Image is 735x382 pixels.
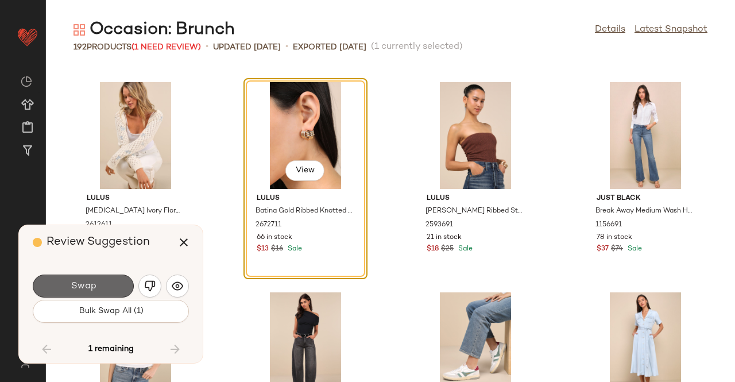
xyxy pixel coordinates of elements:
span: Break Away Medium Wash High-Rise Flare Jeans [595,206,693,217]
span: 2672711 [256,220,281,230]
span: 1156691 [595,220,622,230]
span: $74 [611,244,623,254]
span: 2612611 [86,220,112,230]
span: Bulk Swap All (1) [78,307,143,316]
img: svg%3e [144,280,156,292]
span: Just Black [597,194,694,204]
span: $25 [441,244,454,254]
img: 11118101_1156691.jpg [587,82,703,189]
span: Batina Gold Ribbed Knotted Stud Earrings [256,206,353,217]
span: Lulus [87,194,184,204]
span: View [295,166,315,175]
span: 78 in stock [597,233,632,243]
div: Occasion: Brunch [73,18,235,41]
span: $37 [597,244,609,254]
span: Review Suggestion [47,236,150,248]
span: (1 Need Review) [131,43,201,52]
a: Latest Snapshot [635,23,707,37]
span: Lulus [427,194,524,204]
button: Bulk Swap All (1) [33,300,189,323]
span: (1 currently selected) [371,40,463,54]
div: Products [73,41,201,53]
img: 12576481_2593691.jpg [417,82,533,189]
span: 1 remaining [88,344,134,354]
span: Sale [625,245,642,253]
img: 2672711_01_OM.jpg [247,82,363,189]
button: Swap [33,275,134,298]
span: • [206,40,208,54]
span: 21 in stock [427,233,462,243]
a: Details [595,23,625,37]
img: 12649441_2612611.jpg [78,82,194,189]
span: Sale [456,245,473,253]
span: [MEDICAL_DATA] Ivory Floral Pointelle Open-Front Shrug Sweater [86,206,183,217]
img: heart_red.DM2ytmEG.svg [16,25,39,48]
span: [PERSON_NAME] Ribbed Strapless Crop Top [425,206,523,217]
span: $18 [427,244,439,254]
p: Exported [DATE] [293,41,366,53]
button: View [285,160,324,181]
span: Swap [70,281,96,292]
img: svg%3e [14,359,36,368]
p: updated [DATE] [213,41,281,53]
img: svg%3e [21,76,32,87]
span: 192 [73,43,87,52]
img: svg%3e [172,280,183,292]
span: • [285,40,288,54]
span: 2593691 [425,220,453,230]
img: svg%3e [73,24,85,36]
